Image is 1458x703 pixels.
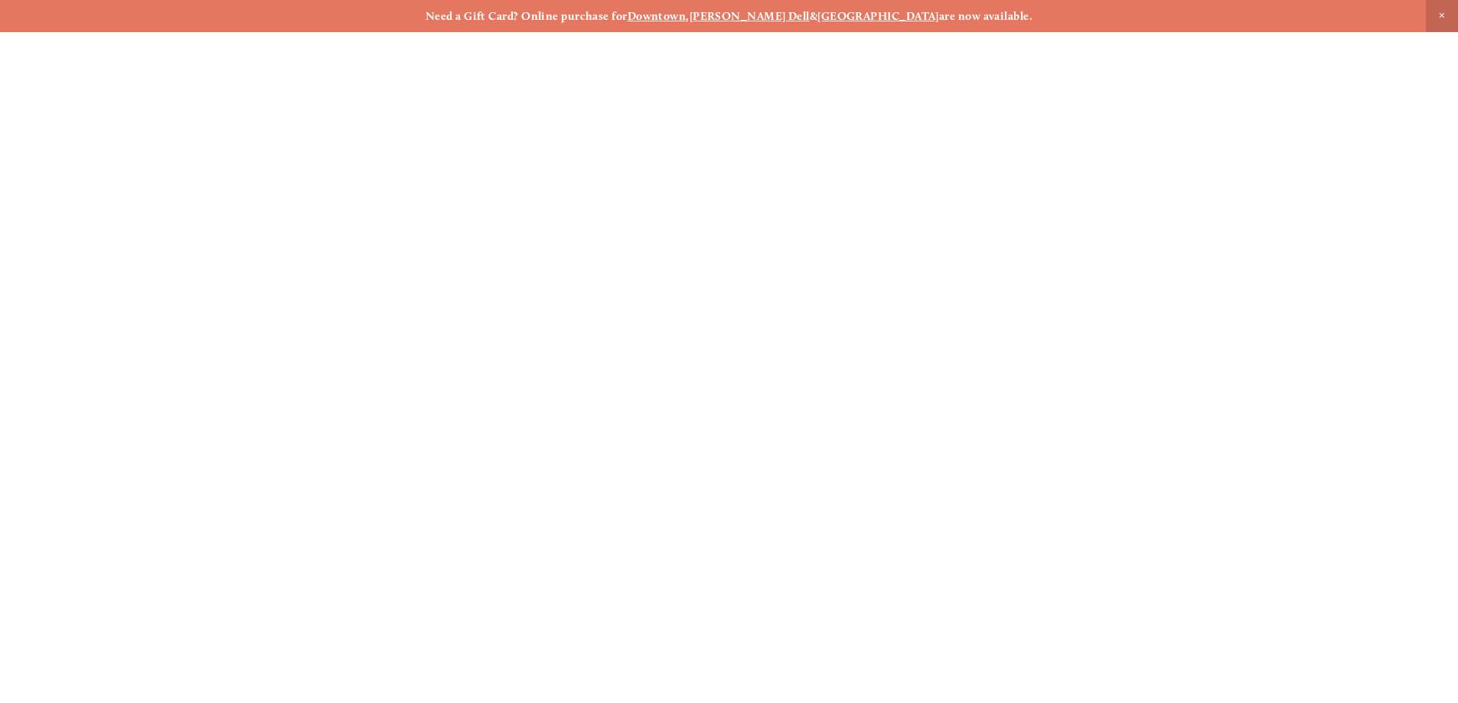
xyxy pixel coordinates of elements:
[426,9,628,23] strong: Need a Gift Card? Online purchase for
[939,9,1032,23] strong: are now available.
[810,9,817,23] strong: &
[690,9,810,23] a: [PERSON_NAME] Dell
[686,9,689,23] strong: ,
[628,9,687,23] a: Downtown
[817,9,939,23] a: [GEOGRAPHIC_DATA]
